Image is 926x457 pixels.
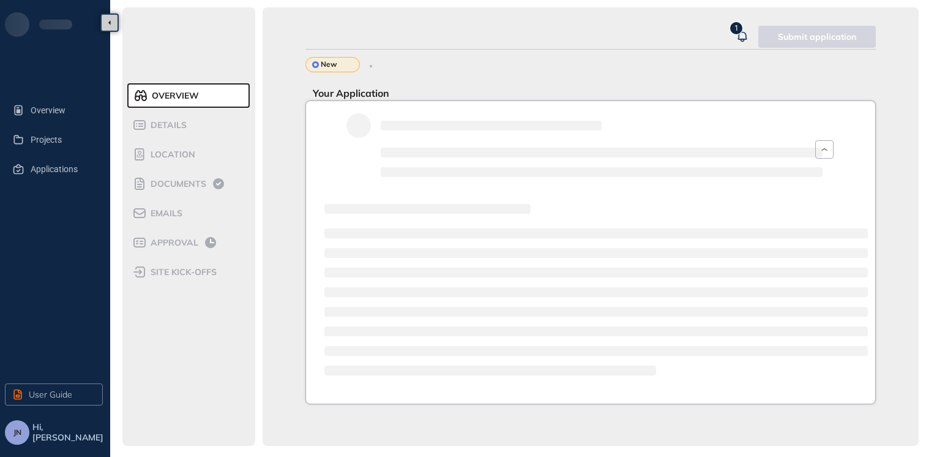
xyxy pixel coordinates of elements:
span: Overview [31,98,93,123]
span: Emails [147,208,182,219]
span: 1 [734,24,739,32]
sup: 1 [730,22,742,34]
span: Your Application [305,87,389,99]
span: Applications [31,157,93,181]
span: site kick-offs [147,267,217,278]
span: User Guide [29,388,72,401]
span: New [321,60,337,69]
span: Projects [31,127,93,152]
span: Location [147,149,195,160]
span: Overview [148,91,199,101]
button: JN [5,420,29,445]
span: Approval [147,238,198,248]
span: Details [147,120,187,130]
button: User Guide [5,383,103,406]
span: Hi, [PERSON_NAME] [32,422,105,443]
span: Documents [147,179,206,189]
span: JN [13,428,21,437]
